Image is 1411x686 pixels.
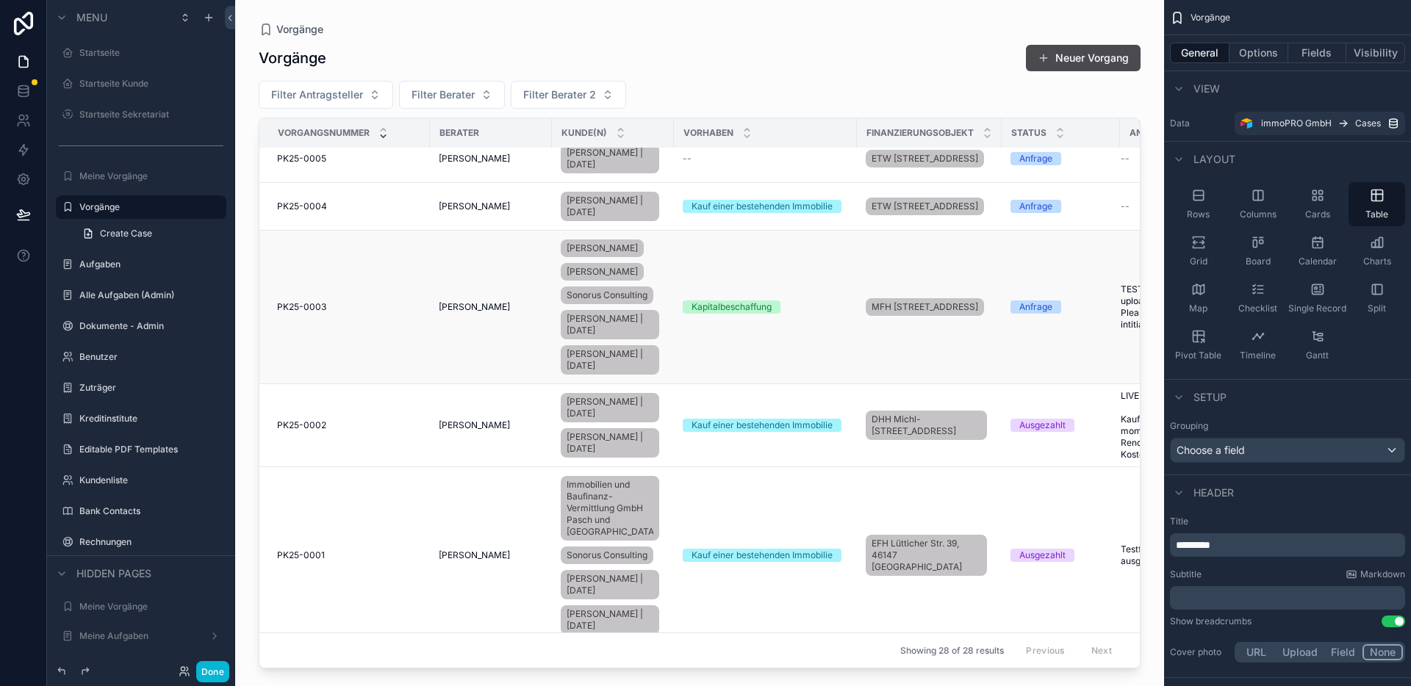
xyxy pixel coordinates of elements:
[277,153,421,165] a: PK25-0005
[439,153,510,165] span: [PERSON_NAME]
[439,201,510,212] span: [PERSON_NAME]
[1289,323,1346,367] button: Gantt
[567,348,653,372] span: [PERSON_NAME] | [DATE]
[277,419,421,431] a: PK25-0002
[1360,568,1405,580] span: Markdown
[1010,549,1111,562] a: Ausgezahlt
[79,630,203,642] label: Meine Aufgaben
[1130,127,1188,139] span: Anmerkung
[1363,256,1391,267] span: Charts
[561,390,665,461] a: [PERSON_NAME] | [DATE][PERSON_NAME] | [DATE]
[567,608,653,632] span: [PERSON_NAME] | [DATE]
[1349,182,1405,226] button: Table
[1299,256,1337,267] span: Calendar
[1010,300,1111,314] a: Anfrage
[692,419,833,432] div: Kauf einer bestehenden Immobilie
[866,147,993,170] a: ETW [STREET_ADDRESS]
[1229,182,1286,226] button: Columns
[1240,209,1277,220] span: Columns
[866,195,993,218] a: ETW [STREET_ADDRESS]
[567,266,638,278] span: [PERSON_NAME]
[1121,153,1130,165] span: --
[567,242,638,254] span: [PERSON_NAME]
[439,419,510,431] span: [PERSON_NAME]
[79,109,223,120] label: Startseite Sekretariat
[76,566,151,581] span: Hidden pages
[1026,45,1141,71] a: Neuer Vorgang
[79,601,223,613] a: Meine Vorgänge
[900,645,1004,657] span: Showing 28 of 28 results
[1121,390,1245,461] a: LIVE CASE!!! Kauft DHH, in dem er momentan wohnt. Renovierung ist auf eigene Kosten schon erfolgt.
[683,153,692,165] span: --
[1229,323,1286,367] button: Timeline
[79,320,223,332] label: Dokumente - Admin
[561,237,665,378] a: [PERSON_NAME][PERSON_NAME]Sonorus Consulting[PERSON_NAME] | [DATE][PERSON_NAME] | [DATE]
[79,382,223,394] a: Zuträger
[561,189,665,224] a: [PERSON_NAME] | [DATE]
[1170,182,1227,226] button: Rows
[561,263,644,281] a: [PERSON_NAME]
[1289,229,1346,273] button: Calendar
[1237,644,1276,660] button: URL
[561,192,659,221] a: [PERSON_NAME] | [DATE]
[683,127,733,139] span: Vorhaben
[561,286,653,304] a: Sonorus Consulting
[567,479,653,538] span: Immobilien und Baufinanz-Vermittlung GmbH Pasch und [GEOGRAPHIC_DATA]
[1170,568,1202,580] label: Subtitle
[1170,646,1229,658] label: Cover photo
[1362,644,1403,660] button: None
[79,289,223,301] label: Alle Aufgaben (Admin)
[79,201,218,213] label: Vorgänge
[1121,201,1245,212] a: --
[439,549,543,561] a: [PERSON_NAME]
[692,300,772,314] div: Kapitalbeschaffung
[412,87,475,102] span: Filter Berater
[259,48,326,68] h1: Vorgänge
[79,47,223,59] label: Startseite
[73,222,226,245] a: Create Case
[1276,644,1324,660] button: Upload
[439,301,543,313] a: [PERSON_NAME]
[79,170,223,182] a: Meine Vorgänge
[1193,82,1220,96] span: View
[1010,152,1111,165] a: Anfrage
[866,411,987,440] a: DHH Michl-[STREET_ADDRESS]
[872,201,978,212] span: ETW [STREET_ADDRESS]
[1011,127,1046,139] span: Status
[567,549,647,561] span: Sonorus Consulting
[683,419,848,432] a: Kauf einer bestehenden Immobilie
[1019,300,1052,314] div: Anfrage
[866,535,987,576] a: EFH Lütticher Str. 39, 46147 [GEOGRAPHIC_DATA]
[866,198,984,215] a: ETW [STREET_ADDRESS]
[1010,200,1111,213] a: Anfrage
[1324,644,1363,660] button: Field
[1241,118,1252,129] img: Airtable Logo
[1121,284,1245,331] span: TEST CASE for document upload Please check automatic intitial renaming on upload.
[872,414,981,437] span: DHH Michl-[STREET_ADDRESS]
[866,532,993,579] a: EFH Lütticher Str. 39, 46147 [GEOGRAPHIC_DATA]
[1229,276,1286,320] button: Checklist
[1170,420,1208,432] label: Grouping
[567,573,653,596] span: [PERSON_NAME] | [DATE]
[872,301,978,313] span: MFH [STREET_ADDRESS]
[399,81,505,109] button: Select Button
[277,153,326,165] span: PK25-0005
[1189,303,1207,314] span: Map
[511,81,626,109] button: Select Button
[1170,276,1227,320] button: Map
[1193,485,1234,500] span: Header
[561,239,644,257] a: [PERSON_NAME]
[1121,544,1245,567] span: Testfall, jedes Feld ausgefüllt!!!
[259,81,393,109] button: Select Button
[439,153,543,165] a: [PERSON_NAME]
[683,200,848,213] a: Kauf einer bestehenden Immobilie
[561,144,659,173] a: [PERSON_NAME] | [DATE]
[866,298,984,316] a: MFH [STREET_ADDRESS]
[278,127,370,139] span: Vorgangsnummer
[567,289,647,301] span: Sonorus Consulting
[79,351,223,363] label: Benutzer
[1346,43,1405,63] button: Visibility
